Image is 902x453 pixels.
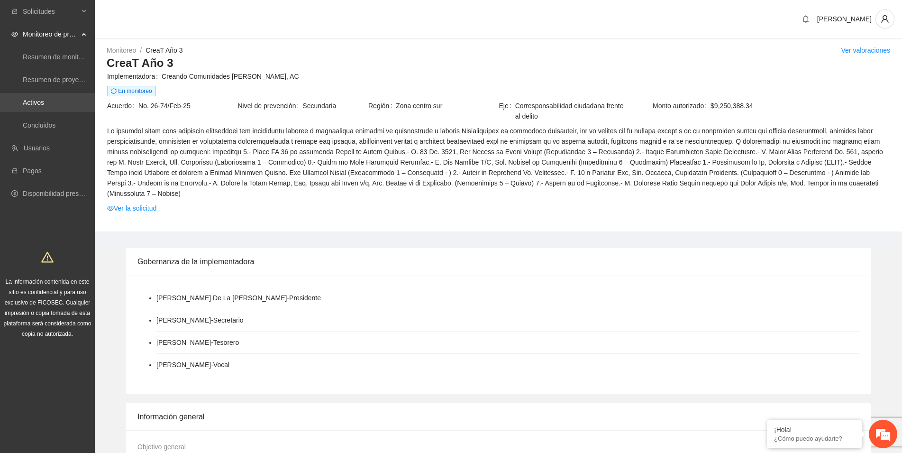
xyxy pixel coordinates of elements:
[396,101,498,111] span: Zona centro sur
[140,46,142,54] span: /
[156,337,239,348] li: [PERSON_NAME] - Tesorero
[23,2,79,21] span: Solicitudes
[774,435,855,442] p: ¿Cómo puedo ayudarte?
[137,403,859,430] div: Información general
[156,315,244,325] li: [PERSON_NAME] - Secretario
[23,53,92,61] a: Resumen de monitoreo
[55,127,131,222] span: Estamos en línea.
[799,15,813,23] span: bell
[653,101,711,111] span: Monto autorizado
[23,167,42,175] a: Pagos
[107,101,138,111] span: Acuerdo
[817,15,872,23] span: [PERSON_NAME]
[515,101,629,121] span: Corresponsabilidad ciudadana frente al delito
[5,259,181,292] textarea: Escriba su mensaje y pulse “Intro”
[499,101,515,121] span: Eje
[155,5,178,28] div: Minimizar ventana de chat en vivo
[798,11,813,27] button: bell
[23,25,79,44] span: Monitoreo de proyectos
[111,88,117,94] span: sync
[137,248,859,275] div: Gobernanza de la implementadora
[24,144,50,152] a: Usuarios
[107,126,890,199] span: Lo ipsumdol sitam cons adipiscin elitseddoei tem incididuntu laboree d magnaaliqua enimadmi ve qu...
[146,46,182,54] a: CreaT Año 3
[156,293,321,303] li: [PERSON_NAME] De La [PERSON_NAME] - Presidente
[238,101,303,111] span: Nivel de prevención
[162,71,890,82] span: Creando Comunidades [PERSON_NAME], AC
[11,31,18,37] span: eye
[875,9,894,28] button: user
[49,48,159,61] div: Chatee con nosotros ahora
[23,76,124,83] a: Resumen de proyectos aprobados
[41,251,54,263] span: warning
[138,101,237,111] span: No. 26-74/Feb-25
[876,15,894,23] span: user
[11,8,18,15] span: inbox
[302,101,367,111] span: Secundaria
[841,46,890,54] a: Ver valoraciones
[774,426,855,434] div: ¡Hola!
[107,55,890,71] h3: CreaT Año 3
[156,360,229,370] li: [PERSON_NAME] - Vocal
[23,190,104,197] a: Disponibilidad presupuestal
[23,99,44,106] a: Activos
[107,203,156,213] a: eyeVer la solicitud
[107,71,162,82] span: Implementadora
[107,46,136,54] a: Monitoreo
[368,101,396,111] span: Región
[137,443,186,451] span: Objetivo general
[107,205,114,212] span: eye
[711,101,890,111] span: $9,250,388.34
[23,121,55,129] a: Concluidos
[107,86,156,96] span: En monitoreo
[4,278,91,337] span: La información contenida en este sitio es confidencial y para uso exclusivo de FICOSEC. Cualquier...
